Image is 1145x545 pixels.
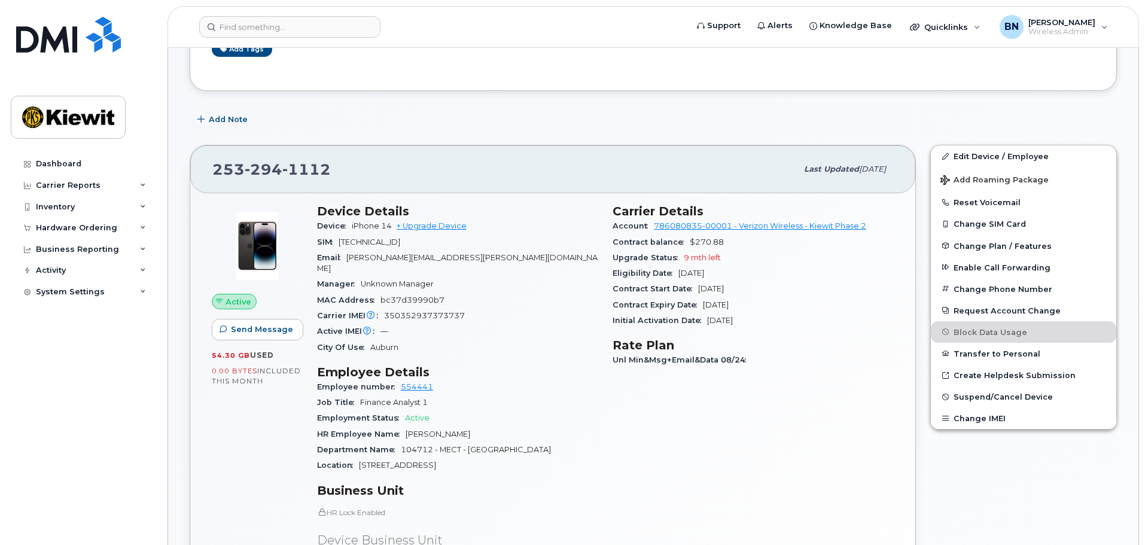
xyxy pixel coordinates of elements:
[352,221,392,230] span: iPhone 14
[613,355,752,364] span: Unl Min&Msg+Email&Data 08/24
[317,507,598,517] p: HR Lock Enabled
[749,14,801,38] a: Alerts
[317,483,598,498] h3: Business Unit
[317,413,405,422] span: Employment Status
[317,327,380,336] span: Active IMEI
[317,296,380,305] span: MAC Address
[991,15,1116,39] div: Benjamin Nichols
[317,398,360,407] span: Job Title
[401,382,433,391] a: 554441
[1093,493,1136,536] iframe: Messenger Launcher
[954,241,1052,250] span: Change Plan / Features
[690,238,724,246] span: $270.88
[1028,17,1095,27] span: [PERSON_NAME]
[245,160,282,178] span: 294
[231,324,293,335] span: Send Message
[678,269,704,278] span: [DATE]
[931,167,1116,191] button: Add Roaming Package
[707,20,741,32] span: Support
[1028,27,1095,36] span: Wireless Admin
[212,351,250,360] span: 54.30 GB
[317,311,384,320] span: Carrier IMEI
[613,238,690,246] span: Contract balance
[406,430,470,439] span: [PERSON_NAME]
[397,221,467,230] a: + Upgrade Device
[931,213,1116,235] button: Change SIM Card
[931,235,1116,257] button: Change Plan / Features
[902,15,989,39] div: Quicklinks
[190,109,258,130] button: Add Note
[654,221,866,230] a: 786080835-00001 - Verizon Wireless - Kiewit Phase 2
[689,14,749,38] a: Support
[209,114,248,125] span: Add Note
[250,351,274,360] span: used
[820,20,892,32] span: Knowledge Base
[380,327,388,336] span: —
[384,311,465,320] span: 350352937373737
[931,321,1116,343] button: Block Data Usage
[212,319,303,340] button: Send Message
[613,204,894,218] h3: Carrier Details
[317,430,406,439] span: HR Employee Name
[613,253,684,262] span: Upgrade Status
[360,398,428,407] span: Finance Analyst 1
[801,14,900,38] a: Knowledge Base
[317,253,598,273] span: [PERSON_NAME][EMAIL_ADDRESS][PERSON_NAME][DOMAIN_NAME]
[339,238,400,246] span: [TECHNICAL_ID]
[405,413,430,422] span: Active
[380,296,444,305] span: bc37d39990b7
[317,461,359,470] span: Location
[221,210,293,282] img: image20231002-3703462-njx0qo.jpeg
[931,300,1116,321] button: Request Account Change
[317,382,401,391] span: Employee number
[768,20,793,32] span: Alerts
[924,22,968,32] span: Quicklinks
[317,204,598,218] h3: Device Details
[931,407,1116,429] button: Change IMEI
[282,160,331,178] span: 1112
[931,257,1116,278] button: Enable Call Forwarding
[199,16,380,38] input: Find something...
[613,316,707,325] span: Initial Activation Date
[804,165,859,173] span: Last updated
[401,445,551,454] span: 104712 - MECT - [GEOGRAPHIC_DATA]
[684,253,721,262] span: 9 mth left
[954,263,1050,272] span: Enable Call Forwarding
[931,145,1116,167] a: Edit Device / Employee
[370,343,398,352] span: Auburn
[1004,20,1019,34] span: BN
[212,42,272,57] a: Add tags
[931,386,1116,407] button: Suspend/Cancel Device
[613,269,678,278] span: Eligibility Date
[613,221,654,230] span: Account
[317,279,361,288] span: Manager
[613,338,894,352] h3: Rate Plan
[931,343,1116,364] button: Transfer to Personal
[698,284,724,293] span: [DATE]
[317,253,346,262] span: Email
[703,300,729,309] span: [DATE]
[613,300,703,309] span: Contract Expiry Date
[317,445,401,454] span: Department Name
[317,343,370,352] span: City Of Use
[226,296,251,307] span: Active
[954,392,1053,401] span: Suspend/Cancel Device
[212,160,331,178] span: 253
[931,278,1116,300] button: Change Phone Number
[613,284,698,293] span: Contract Start Date
[707,316,733,325] span: [DATE]
[931,191,1116,213] button: Reset Voicemail
[317,238,339,246] span: SIM
[317,221,352,230] span: Device
[940,175,1049,187] span: Add Roaming Package
[361,279,434,288] span: Unknown Manager
[317,365,598,379] h3: Employee Details
[212,367,257,375] span: 0.00 Bytes
[359,461,436,470] span: [STREET_ADDRESS]
[931,364,1116,386] a: Create Helpdesk Submission
[859,165,886,173] span: [DATE]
